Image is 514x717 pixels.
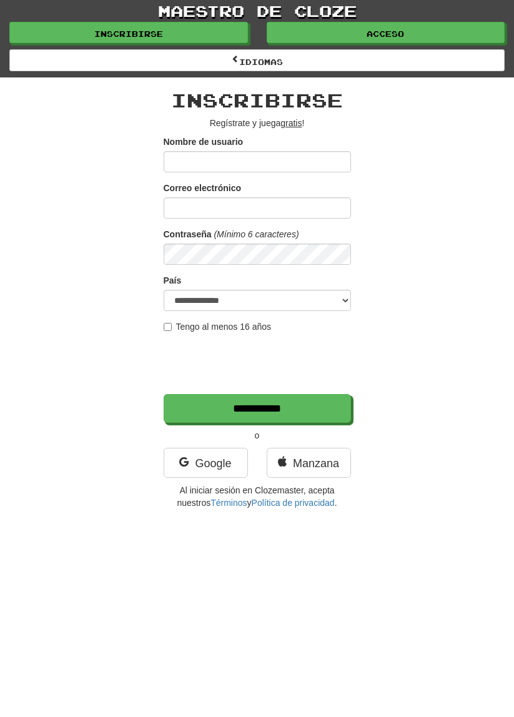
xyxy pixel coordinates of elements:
a: Idiomas [9,49,505,71]
input: Tengo al menos 16 años [164,323,172,331]
font: ! [302,118,304,128]
font: Correo electrónico [164,183,241,193]
a: Política de privacidad [252,498,335,508]
font: Regístrate y juega [210,118,281,128]
font: Nombre de usuario [164,137,244,147]
font: Acceso [367,29,404,38]
font: Inscribirse [94,29,163,38]
font: gratis [280,118,302,128]
a: Inscribirse [9,22,248,43]
font: Contraseña [164,229,212,239]
font: y [247,498,252,508]
a: Términos [210,498,247,508]
font: (Mínimo 6 caracteres) [214,229,299,239]
font: o [255,430,260,440]
font: País [164,275,182,285]
font: maestro de cloze [158,1,357,20]
font: Idiomas [239,57,283,66]
a: Google [164,448,248,478]
font: . [335,498,337,508]
iframe: reCAPTCHA [164,339,353,388]
font: Al iniciar sesión en Clozemaster, acepta nuestros [177,485,334,508]
a: Manzana [267,448,351,478]
font: Google [195,457,231,470]
font: Manzana [293,457,339,470]
font: Tengo al menos 16 años [176,322,272,332]
font: Inscribirse [171,89,343,111]
a: Acceso [267,22,505,43]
